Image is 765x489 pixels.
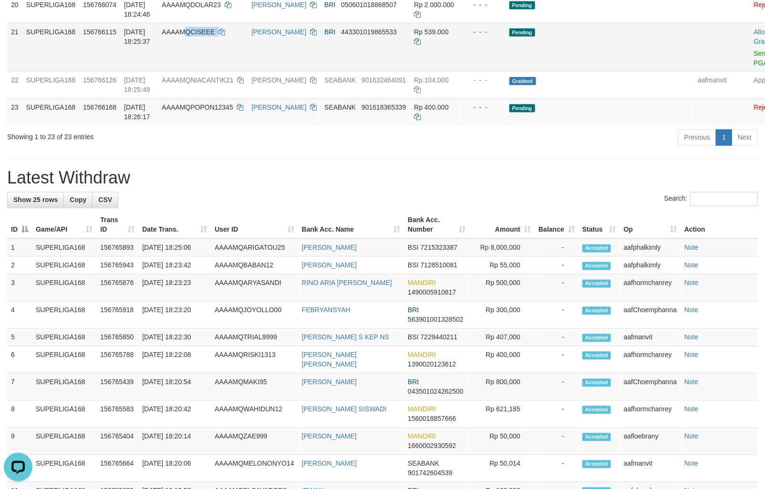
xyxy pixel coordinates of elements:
span: AAAAMQPOPON12345 [162,104,233,112]
a: RINO ARIA [PERSON_NAME] [302,279,392,287]
a: [PERSON_NAME] [302,460,357,468]
th: Date Trans.: activate to sort column ascending [138,212,211,239]
td: [DATE] 18:20:54 [138,374,211,401]
td: 9 [7,428,32,455]
td: AAAAMQMELONONYO14 [211,455,298,482]
span: BRI [324,28,335,36]
span: Copy 050601018868507 to clipboard [341,1,397,9]
th: Action [681,212,758,239]
td: AAAAMQARYASANDI [211,275,298,302]
span: Copy 1390020123612 to clipboard [408,361,456,368]
span: Copy 1660002930592 to clipboard [408,442,456,450]
td: - [535,374,579,401]
span: SEABANK [408,460,439,468]
a: [PERSON_NAME] [251,77,306,84]
td: aafChoemphanna [620,374,681,401]
td: SUPERLIGA168 [32,329,96,346]
span: AAAAMQNIACANTIK21 [162,77,233,84]
span: Copy 563901001328502 to clipboard [408,316,464,324]
td: Rp 55,000 [469,257,535,275]
td: aafmanvit [694,71,750,99]
span: Rp 400.000 [414,104,448,112]
span: MANDIRI [408,433,436,440]
span: BSI [408,244,419,252]
span: Copy 901742604539 to clipboard [408,469,452,477]
td: SUPERLIGA168 [32,346,96,374]
a: Note [684,351,699,359]
span: MANDIRI [408,351,436,359]
span: Rp 2.000.000 [414,1,454,9]
a: Note [684,244,699,252]
td: 4 [7,302,32,329]
td: aafhormchanrey [620,346,681,374]
td: - [535,346,579,374]
span: 156766168 [83,104,116,112]
td: 156765404 [96,428,138,455]
span: Accepted [582,406,611,414]
td: aafmanvit [620,329,681,346]
span: Pending [509,104,535,112]
td: AAAAMQMAKI95 [211,374,298,401]
a: Note [684,334,699,341]
a: Copy [63,192,93,208]
span: Copy 1560018857666 to clipboard [408,415,456,423]
td: [DATE] 18:20:42 [138,401,211,428]
td: AAAAMQJOYOLLO00 [211,302,298,329]
td: 156765439 [96,374,138,401]
div: Showing 1 to 23 of 23 entries [7,129,311,142]
td: AAAAMQTRIAL9999 [211,329,298,346]
td: Rp 500,000 [469,275,535,302]
a: Note [684,406,699,413]
td: Rp 800,000 [469,374,535,401]
td: 156765850 [96,329,138,346]
td: SUPERLIGA168 [32,257,96,275]
input: Search: [690,192,758,206]
div: - - - [465,76,502,85]
span: BRI [408,306,419,314]
a: [PERSON_NAME] [251,28,306,36]
td: 21 [7,23,22,71]
td: - [535,239,579,257]
td: SUPERLIGA168 [32,428,96,455]
th: Status: activate to sort column ascending [579,212,620,239]
td: 1 [7,239,32,257]
a: [PERSON_NAME] [302,244,357,252]
td: SUPERLIGA168 [22,71,80,99]
span: Copy 043501024262500 to clipboard [408,388,464,396]
span: SEABANK [324,77,356,84]
td: Rp 400,000 [469,346,535,374]
td: - [535,428,579,455]
span: Accepted [582,262,611,270]
td: - [535,455,579,482]
a: CSV [92,192,118,208]
span: Copy 1490005910817 to clipboard [408,289,456,296]
td: [DATE] 18:23:20 [138,302,211,329]
span: Accepted [582,244,611,253]
td: SUPERLIGA168 [32,401,96,428]
span: [DATE] 18:24:46 [124,1,150,18]
span: Pending [509,29,535,37]
span: MANDIRI [408,406,436,413]
td: 156765788 [96,346,138,374]
td: SUPERLIGA168 [32,302,96,329]
th: Amount: activate to sort column ascending [469,212,535,239]
td: [DATE] 18:20:06 [138,455,211,482]
span: CSV [98,196,112,204]
span: Grabbed [509,77,536,85]
span: 156766115 [83,28,116,36]
td: 22 [7,71,22,99]
td: - [535,257,579,275]
th: ID: activate to sort column descending [7,212,32,239]
span: [DATE] 18:26:17 [124,104,150,121]
span: Copy [70,196,86,204]
span: Accepted [582,280,611,288]
span: Accepted [582,352,611,360]
div: - - - [465,27,502,37]
td: [DATE] 18:25:06 [138,239,211,257]
a: Note [684,262,699,269]
td: [DATE] 18:22:08 [138,346,211,374]
td: [DATE] 18:22:30 [138,329,211,346]
td: Rp 8,000,000 [469,239,535,257]
span: BRI [408,378,419,386]
td: SUPERLIGA168 [32,455,96,482]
